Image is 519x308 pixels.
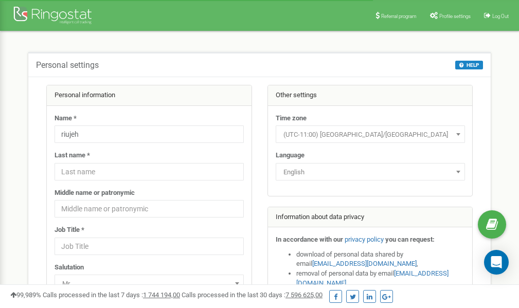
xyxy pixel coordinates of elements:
div: Other settings [268,85,473,106]
span: Mr. [55,275,244,292]
strong: In accordance with our [276,235,343,243]
label: Time zone [276,114,307,123]
label: Middle name or patronymic [55,188,135,198]
input: Job Title [55,238,244,255]
input: Last name [55,163,244,180]
label: Language [276,151,305,160]
label: Last name * [55,151,90,160]
u: 1 744 194,00 [143,291,180,299]
span: English [276,163,465,180]
div: Information about data privacy [268,207,473,228]
li: removal of personal data by email , [296,269,465,288]
span: Calls processed in the last 7 days : [43,291,180,299]
label: Name * [55,114,77,123]
span: Referral program [381,13,417,19]
a: [EMAIL_ADDRESS][DOMAIN_NAME] [312,260,417,267]
a: privacy policy [345,235,384,243]
li: download of personal data shared by email , [296,250,465,269]
input: Middle name or patronymic [55,200,244,218]
span: 99,989% [10,291,41,299]
span: English [279,165,461,179]
span: Calls processed in the last 30 days : [182,291,323,299]
label: Salutation [55,263,84,273]
span: Mr. [58,277,240,291]
div: Personal information [47,85,252,106]
input: Name [55,125,244,143]
span: (UTC-11:00) Pacific/Midway [279,128,461,142]
span: (UTC-11:00) Pacific/Midway [276,125,465,143]
label: Job Title * [55,225,84,235]
strong: you can request: [385,235,435,243]
span: Profile settings [439,13,471,19]
u: 7 596 625,00 [285,291,323,299]
div: Open Intercom Messenger [484,250,509,275]
button: HELP [455,61,483,69]
span: Log Out [492,13,509,19]
h5: Personal settings [36,61,99,70]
